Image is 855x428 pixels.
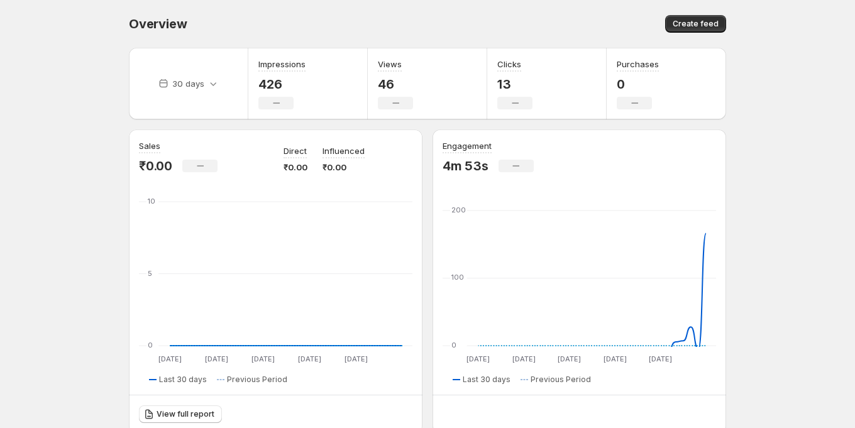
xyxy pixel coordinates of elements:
span: Overview [129,16,187,31]
text: 10 [148,197,155,206]
text: [DATE] [158,354,182,363]
text: [DATE] [205,354,228,363]
text: 0 [451,341,456,349]
text: [DATE] [466,354,490,363]
h3: Impressions [258,58,306,70]
text: 200 [451,206,466,214]
text: [DATE] [512,354,536,363]
span: Previous Period [227,375,287,385]
text: 5 [148,269,152,278]
text: [DATE] [298,354,321,363]
span: Previous Period [531,375,591,385]
text: 100 [451,273,464,282]
span: Create feed [673,19,719,29]
p: ₹0.00 [323,161,365,173]
text: [DATE] [251,354,275,363]
p: Influenced [323,145,365,157]
p: ₹0.00 [139,158,172,173]
h3: Views [378,58,402,70]
text: [DATE] [345,354,368,363]
text: [DATE] [604,354,627,363]
p: 30 days [172,77,204,90]
p: 13 [497,77,532,92]
h3: Purchases [617,58,659,70]
text: [DATE] [649,354,672,363]
h3: Engagement [443,140,492,152]
span: View full report [157,409,214,419]
span: Last 30 days [159,375,207,385]
a: View full report [139,405,222,423]
p: 426 [258,77,306,92]
p: ₹0.00 [284,161,307,173]
span: Last 30 days [463,375,510,385]
text: 0 [148,341,153,349]
p: 46 [378,77,413,92]
p: 0 [617,77,659,92]
p: Direct [284,145,307,157]
text: [DATE] [558,354,581,363]
h3: Clicks [497,58,521,70]
p: 4m 53s [443,158,488,173]
button: Create feed [665,15,726,33]
h3: Sales [139,140,160,152]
